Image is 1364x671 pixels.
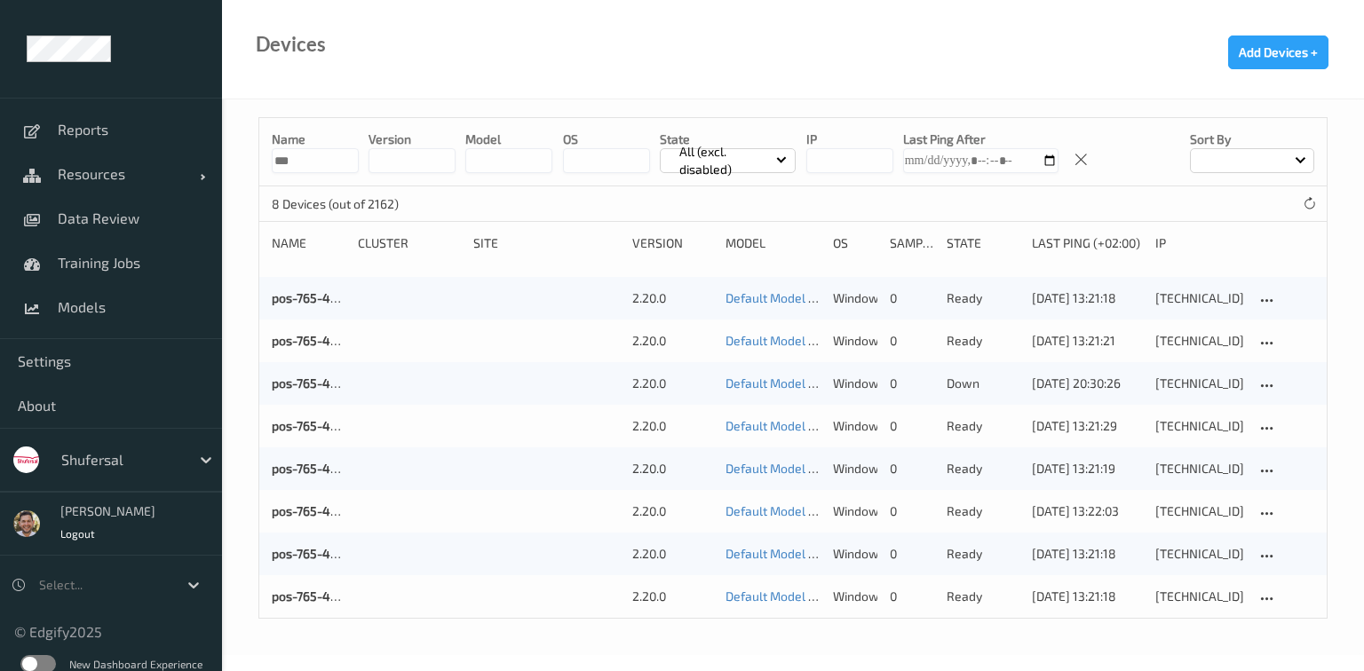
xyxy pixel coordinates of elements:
[272,588,363,604] a: pos-765-47-CSS
[890,545,934,563] div: 0
[833,502,877,520] p: windows
[1155,545,1243,563] div: [TECHNICAL_ID]
[1032,545,1142,563] div: [DATE] 13:21:18
[726,503,828,518] a: Default Model 1.10
[272,375,364,391] a: pos-765-42-CSS
[673,143,777,178] p: All (excl. disabled)
[1032,375,1142,392] div: [DATE] 20:30:26
[726,418,828,433] a: Default Model 1.10
[890,289,934,307] div: 0
[1032,588,1142,605] div: [DATE] 13:21:18
[726,375,828,391] a: Default Model 1.10
[1032,234,1142,252] div: Last Ping (+02:00)
[1190,130,1314,148] p: Sort by
[890,332,934,350] div: 0
[473,234,620,252] div: Site
[632,289,713,307] div: 2.20.0
[726,546,828,561] a: Default Model 1.10
[833,417,877,435] p: windows
[272,234,345,252] div: Name
[833,332,877,350] p: windows
[1155,289,1243,307] div: [TECHNICAL_ID]
[947,332,1020,350] p: ready
[947,234,1020,252] div: State
[272,290,364,305] a: pos-765-46-CSS
[563,130,650,148] p: OS
[726,333,828,348] a: Default Model 1.10
[833,234,877,252] div: OS
[890,588,934,605] div: 0
[272,461,365,476] a: pos-765-48-CSS
[660,130,797,148] p: State
[272,546,364,561] a: pos-765-45-CSS
[632,375,713,392] div: 2.20.0
[726,461,828,476] a: Default Model 1.10
[947,289,1020,307] p: ready
[272,503,360,518] a: pos-765-41-css
[726,290,828,305] a: Default Model 1.10
[1155,460,1243,478] div: [TECHNICAL_ID]
[632,545,713,563] div: 2.20.0
[1155,375,1243,392] div: [TECHNICAL_ID]
[1032,460,1142,478] div: [DATE] 13:21:19
[1032,289,1142,307] div: [DATE] 13:21:18
[1032,502,1142,520] div: [DATE] 13:22:03
[465,130,552,148] p: model
[726,234,821,252] div: Model
[890,502,934,520] div: 0
[890,417,934,435] div: 0
[272,130,359,148] p: Name
[947,502,1020,520] p: ready
[272,195,405,213] p: 8 Devices (out of 2162)
[256,36,326,53] div: Devices
[890,460,934,478] div: 0
[833,375,877,392] p: windows
[632,460,713,478] div: 2.20.0
[806,130,893,148] p: IP
[1155,588,1243,605] div: [TECHNICAL_ID]
[947,375,1020,392] p: down
[890,375,934,392] div: 0
[726,588,828,604] a: Default Model 1.10
[890,234,934,252] div: Samples
[833,460,877,478] p: windows
[833,289,877,307] p: windows
[833,588,877,605] p: windows
[272,418,365,433] a: pos-765-44-CSS
[947,588,1020,605] p: ready
[632,234,713,252] div: version
[833,545,877,563] p: windows
[358,234,461,252] div: Cluster
[1155,234,1243,252] div: ip
[1155,332,1243,350] div: [TECHNICAL_ID]
[1155,417,1243,435] div: [TECHNICAL_ID]
[369,130,456,148] p: version
[947,545,1020,563] p: ready
[632,417,713,435] div: 2.20.0
[947,417,1020,435] p: ready
[903,130,1059,148] p: Last Ping After
[1032,332,1142,350] div: [DATE] 13:21:21
[947,460,1020,478] p: ready
[1155,502,1243,520] div: [TECHNICAL_ID]
[1228,36,1328,69] button: Add Devices +
[632,588,713,605] div: 2.20.0
[272,333,364,348] a: pos-765-49-CSS
[1032,417,1142,435] div: [DATE] 13:21:29
[632,332,713,350] div: 2.20.0
[632,502,713,520] div: 2.20.0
